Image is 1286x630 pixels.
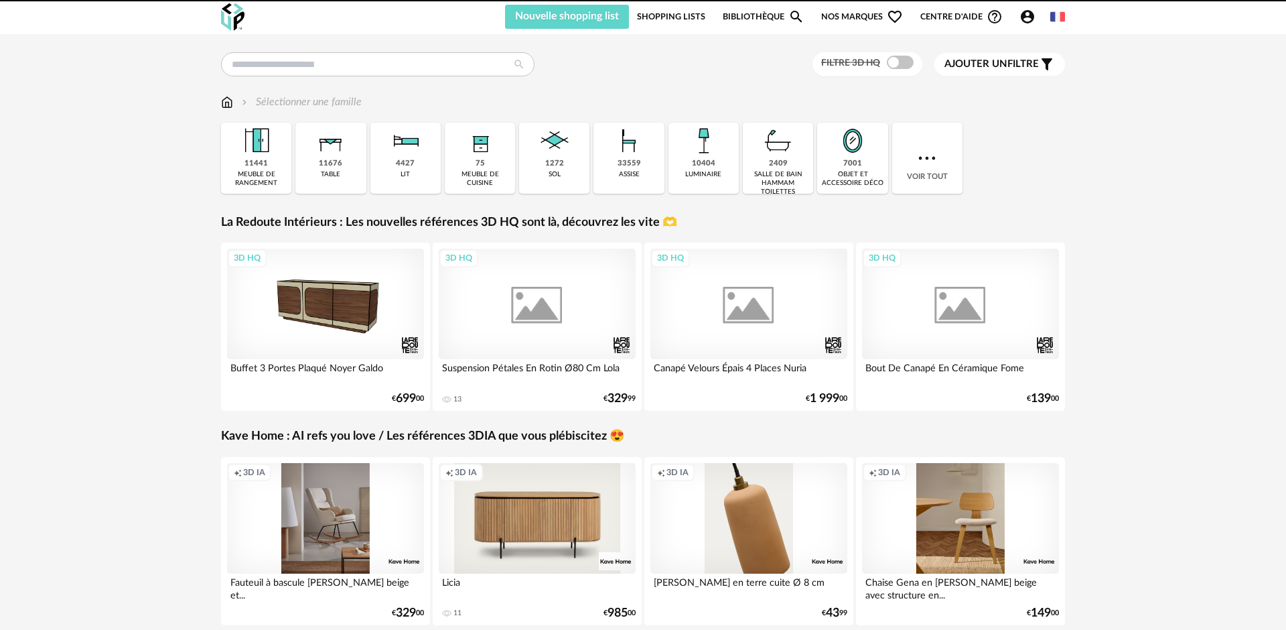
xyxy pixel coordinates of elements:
span: 329 [396,609,416,618]
div: meuble de rangement [225,170,287,188]
div: € 00 [806,394,847,403]
span: 149 [1031,609,1051,618]
img: OXP [221,3,244,31]
span: 3D IA [878,467,900,478]
span: Help Circle Outline icon [987,9,1003,25]
div: € 00 [392,609,424,618]
div: 4427 [396,159,415,169]
div: meuble de cuisine [449,170,511,188]
span: Creation icon [869,467,877,478]
span: 985 [608,609,628,618]
button: Nouvelle shopping list [505,5,629,29]
div: salle de bain hammam toilettes [747,170,809,196]
img: Sol.png [537,123,573,159]
span: Centre d'aideHelp Circle Outline icon [920,9,1003,25]
div: Bout De Canapé En Céramique Fome [862,359,1059,386]
img: svg+xml;base64,PHN2ZyB3aWR0aD0iMTYiIGhlaWdodD0iMTciIHZpZXdCb3g9IjAgMCAxNiAxNyIgZmlsbD0ibm9uZSIgeG... [221,94,233,110]
div: Canapé Velours Épais 4 Places Nuria [650,359,847,386]
a: Kave Home : AI refs you love / Les références 3DIA que vous plébiscitez 😍 [221,429,624,444]
div: assise [619,170,640,179]
div: 3D HQ [863,249,902,267]
img: Meuble%20de%20rangement.png [238,123,275,159]
img: Salle%20de%20bain.png [760,123,796,159]
a: 3D HQ Bout De Canapé En Céramique Fome €13900 [856,243,1065,411]
div: 75 [476,159,485,169]
div: € 00 [392,394,424,403]
span: Account Circle icon [1019,9,1035,25]
div: 1272 [545,159,564,169]
img: Table.png [313,123,349,159]
a: Creation icon 3D IA Chaise Gena en [PERSON_NAME] beige avec structure en... €14900 [856,457,1065,625]
div: € 00 [603,609,636,618]
div: Licia [439,574,636,601]
div: Fauteuil à bascule [PERSON_NAME] beige et... [227,574,424,601]
div: 33559 [618,159,641,169]
div: objet et accessoire déco [821,170,883,188]
button: Ajouter unfiltre Filter icon [934,53,1065,76]
img: Luminaire.png [685,123,721,159]
img: Miroir.png [835,123,871,159]
a: BibliothèqueMagnify icon [723,5,804,29]
span: 3D IA [666,467,689,478]
span: Creation icon [445,467,453,478]
div: 11 [453,609,461,618]
div: [PERSON_NAME] en terre cuite Ø 8 cm [650,574,847,601]
span: Nouvelle shopping list [515,11,619,21]
span: 3D IA [243,467,265,478]
span: Account Circle icon [1019,9,1042,25]
div: 3D HQ [651,249,690,267]
img: fr [1050,9,1065,24]
div: 3D HQ [439,249,478,267]
div: 7001 [843,159,862,169]
div: lit [401,170,410,179]
span: Creation icon [234,467,242,478]
div: luminaire [685,170,721,179]
img: Rangement.png [462,123,498,159]
a: Creation icon 3D IA Licia 11 €98500 [433,457,642,625]
a: 3D HQ Canapé Velours Épais 4 Places Nuria €1 99900 [644,243,853,411]
div: 2409 [769,159,788,169]
div: Buffet 3 Portes Plaqué Noyer Galdo [227,359,424,386]
span: Filtre 3D HQ [821,58,880,68]
span: 699 [396,394,416,403]
span: Heart Outline icon [887,9,903,25]
div: sol [549,170,561,179]
a: 3D HQ Buffet 3 Portes Plaqué Noyer Galdo €69900 [221,243,430,411]
div: 11441 [244,159,268,169]
a: Creation icon 3D IA [PERSON_NAME] en terre cuite Ø 8 cm €4399 [644,457,853,625]
div: Suspension Pétales En Rotin Ø80 Cm Lola [439,359,636,386]
div: € 99 [822,609,847,618]
div: € 00 [1027,394,1059,403]
a: Shopping Lists [637,5,705,29]
span: 1 999 [810,394,839,403]
img: Literie.png [387,123,423,159]
img: svg+xml;base64,PHN2ZyB3aWR0aD0iMTYiIGhlaWdodD0iMTYiIHZpZXdCb3g9IjAgMCAxNiAxNiIgZmlsbD0ibm9uZSIgeG... [239,94,250,110]
div: 11676 [319,159,342,169]
img: Assise.png [611,123,647,159]
img: more.7b13dc1.svg [915,146,939,170]
div: Voir tout [892,123,962,194]
span: Ajouter un [944,59,1007,69]
div: 13 [453,395,461,404]
span: 43 [826,609,839,618]
span: Nos marques [821,5,903,29]
a: Creation icon 3D IA Fauteuil à bascule [PERSON_NAME] beige et... €32900 [221,457,430,625]
span: Magnify icon [788,9,804,25]
span: filtre [944,58,1039,71]
div: € 99 [603,394,636,403]
a: La Redoute Intérieurs : Les nouvelles références 3D HQ sont là, découvrez les vite 🫶 [221,215,677,231]
span: 329 [608,394,628,403]
div: Sélectionner une famille [239,94,362,110]
div: table [321,170,340,179]
span: Filter icon [1039,56,1055,72]
a: 3D HQ Suspension Pétales En Rotin Ø80 Cm Lola 13 €32999 [433,243,642,411]
div: € 00 [1027,609,1059,618]
span: Creation icon [657,467,665,478]
div: 3D HQ [228,249,267,267]
div: Chaise Gena en [PERSON_NAME] beige avec structure en... [862,574,1059,601]
div: 10404 [692,159,715,169]
span: 139 [1031,394,1051,403]
span: 3D IA [455,467,477,478]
